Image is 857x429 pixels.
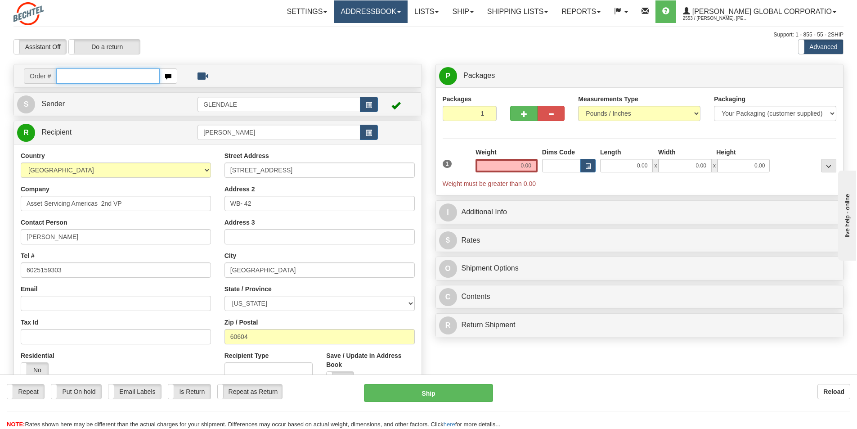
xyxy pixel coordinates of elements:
[439,288,840,306] a: CContents
[334,0,408,23] a: Addressbook
[224,251,236,260] label: City
[439,288,457,306] span: C
[21,351,54,360] label: Residential
[224,218,255,227] label: Address 3
[7,8,83,14] div: live help - online
[443,160,452,168] span: 1
[439,260,457,278] span: O
[480,0,555,23] a: Shipping lists
[444,421,455,428] a: here
[821,159,836,172] div: ...
[817,384,850,399] button: Reload
[463,72,495,79] span: Packages
[108,384,161,399] label: Email Labels
[21,151,45,160] label: Country
[476,148,496,157] label: Weight
[69,40,140,54] label: Do a return
[197,125,360,140] input: Recipient Id
[21,251,35,260] label: Tel #
[439,231,840,250] a: $Rates
[51,384,101,399] label: Put On hold
[578,95,638,104] label: Measurements Type
[21,185,49,194] label: Company
[690,8,832,15] span: [PERSON_NAME] Global Corporatio
[836,168,856,260] iframe: chat widget
[224,284,272,294] label: State / Province
[439,67,457,85] span: P
[224,163,415,178] input: Enter a location
[439,316,457,334] span: R
[224,351,269,360] label: Recipient Type
[21,363,48,377] label: No
[21,218,67,227] label: Contact Person
[555,0,607,23] a: Reports
[197,97,360,112] input: Sender Id
[716,148,736,157] label: Height
[224,151,269,160] label: Street Address
[439,203,457,221] span: I
[218,384,282,399] label: Repeat as Return
[21,318,38,327] label: Tax Id
[439,231,457,249] span: $
[280,0,334,23] a: Settings
[24,68,56,84] span: Order #
[364,384,493,402] button: Ship
[326,351,414,369] label: Save / Update in Address Book
[443,95,472,104] label: Packages
[658,148,676,157] label: Width
[13,2,44,25] img: logo2553.jpg
[711,159,718,172] span: x
[652,159,659,172] span: x
[439,259,840,278] a: OShipment Options
[13,31,844,39] div: Support: 1 - 855 - 55 - 2SHIP
[823,388,844,395] b: Reload
[7,421,25,428] span: NOTE:
[17,95,197,113] a: S Sender
[439,203,840,221] a: IAdditional Info
[439,67,840,85] a: P Packages
[676,0,843,23] a: [PERSON_NAME] Global Corporatio 2553 / [PERSON_NAME], [PERSON_NAME]
[7,384,44,399] label: Repeat
[21,284,37,294] label: Email
[224,318,258,327] label: Zip / Postal
[224,185,255,194] label: Address 2
[542,148,575,157] label: Dims Code
[168,384,211,399] label: Is Return
[714,95,745,104] label: Packaging
[14,40,66,54] label: Assistant Off
[439,316,840,334] a: RReturn Shipment
[17,95,35,113] span: S
[327,372,354,386] label: No
[683,14,750,23] span: 2553 / [PERSON_NAME], [PERSON_NAME]
[17,124,35,142] span: R
[41,100,65,108] span: Sender
[408,0,445,23] a: Lists
[41,128,72,136] span: Recipient
[445,0,480,23] a: Ship
[17,123,178,142] a: R Recipient
[443,180,536,187] span: Weight must be greater than 0.00
[600,148,621,157] label: Length
[799,40,843,54] label: Advanced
